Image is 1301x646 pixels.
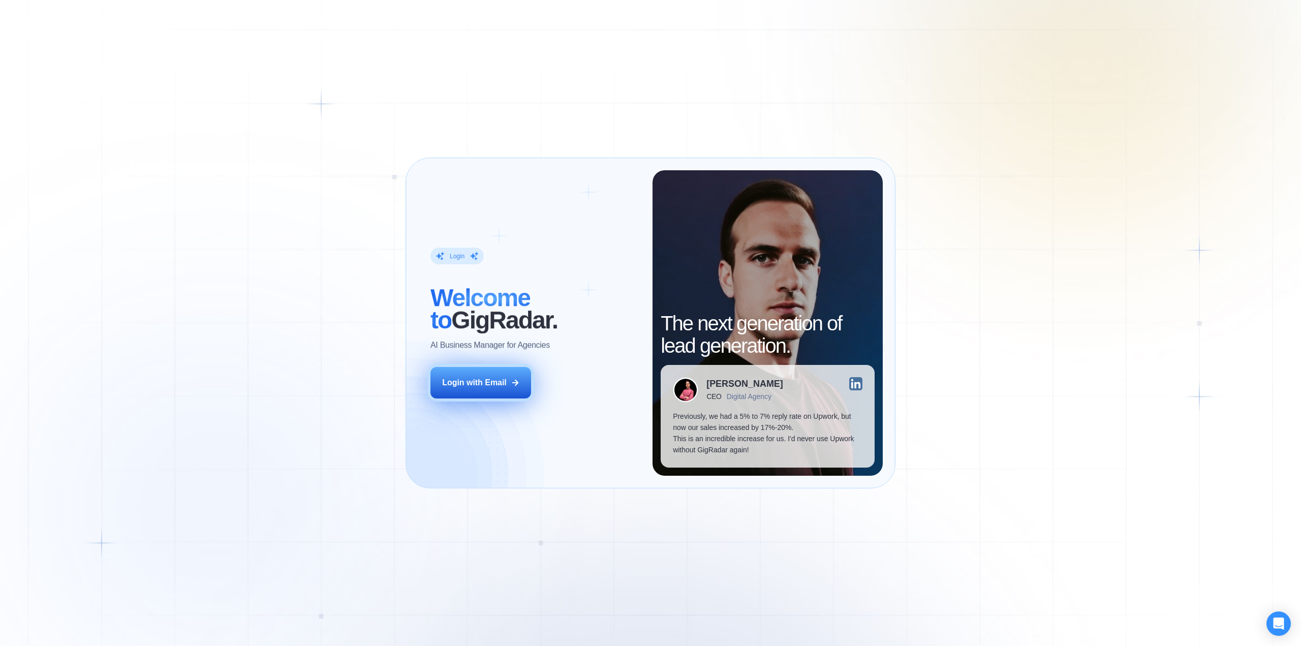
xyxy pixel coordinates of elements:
div: Login with Email [442,377,507,388]
p: AI Business Manager for Agencies [430,340,550,351]
h2: ‍ GigRadar. [430,287,640,331]
div: CEO [706,392,721,401]
button: Login with Email [430,367,531,398]
div: [PERSON_NAME] [706,379,783,388]
div: Digital Agency [727,392,771,401]
div: Open Intercom Messenger [1266,611,1291,636]
div: Login [450,252,464,260]
p: Previously, we had a 5% to 7% reply rate on Upwork, but now our sales increased by 17%-20%. This ... [673,411,862,455]
h2: The next generation of lead generation. [661,312,874,357]
span: Welcome to [430,284,530,333]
